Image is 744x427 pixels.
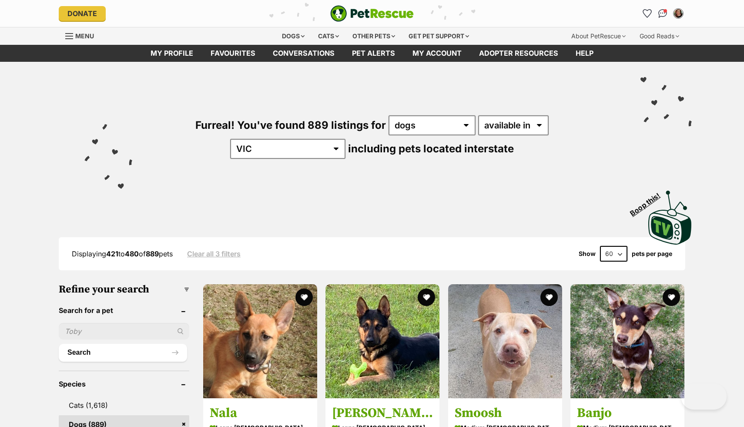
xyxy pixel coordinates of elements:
[330,5,414,22] a: PetRescue
[325,284,439,398] img: Malcolm - German Shepherd Dog
[59,306,189,314] header: Search for a pet
[663,289,680,306] button: favourite
[276,27,311,45] div: Dogs
[312,27,345,45] div: Cats
[648,191,692,245] img: PetRescue TV logo
[59,380,189,388] header: Species
[202,45,264,62] a: Favourites
[59,323,189,340] input: Toby
[203,284,317,398] img: Nala - German Shepherd Dog
[348,142,514,155] span: including pets located interstate
[59,344,187,361] button: Search
[671,7,685,20] button: My account
[59,396,189,414] a: Cats (1,618)
[72,249,173,258] span: Displaying to of pets
[418,289,436,306] button: favourite
[404,45,470,62] a: My account
[402,27,475,45] div: Get pet support
[648,183,692,246] a: Boop this!
[540,289,558,306] button: favourite
[332,405,433,421] h3: [PERSON_NAME]
[565,27,632,45] div: About PetRescue
[455,405,556,421] h3: Smoosh
[448,284,562,398] img: Smoosh - Staffordshire Bull Terrier Dog
[656,7,670,20] a: Conversations
[59,6,106,21] a: Donate
[658,9,667,18] img: chat-41dd97257d64d25036548639549fe6c8038ab92f7586957e7f3b1b290dea8141.svg
[330,5,414,22] img: logo-e224e6f780fb5917bec1dbf3a21bbac754714ae5b6737aabdf751b685950b380.svg
[187,250,241,258] a: Clear all 3 filters
[59,283,189,296] h3: Refine your search
[343,45,404,62] a: Pet alerts
[579,250,596,257] span: Show
[125,249,139,258] strong: 480
[640,7,654,20] a: Favourites
[142,45,202,62] a: My profile
[681,383,727,410] iframe: Help Scout Beacon - Open
[633,27,685,45] div: Good Reads
[146,249,159,258] strong: 889
[629,186,669,217] span: Boop this!
[106,249,118,258] strong: 421
[195,119,386,131] span: Furreal! You've found 889 listings for
[470,45,567,62] a: Adopter resources
[295,289,313,306] button: favourite
[264,45,343,62] a: conversations
[674,9,683,18] img: christine gentilcore profile pic
[577,405,678,421] h3: Banjo
[65,27,100,43] a: Menu
[570,284,684,398] img: Banjo - Australian Kelpie Dog
[567,45,602,62] a: Help
[640,7,685,20] ul: Account quick links
[632,250,672,257] label: pets per page
[75,32,94,40] span: Menu
[346,27,401,45] div: Other pets
[210,405,311,421] h3: Nala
